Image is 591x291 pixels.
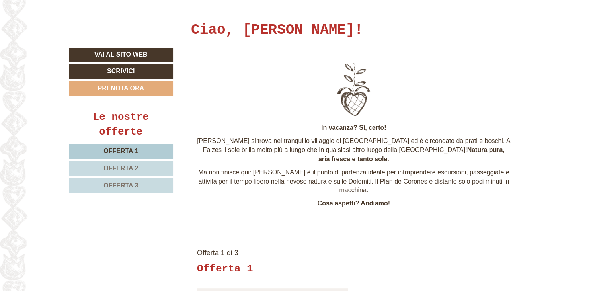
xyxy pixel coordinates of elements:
img: image [234,60,473,119]
a: Vai al sito web [69,48,174,62]
span: Offerta 1 di 3 [197,249,238,257]
span: Offerta 3 [103,182,138,189]
h1: Ciao, [PERSON_NAME]! [191,22,363,38]
p: Ma non finisce qui: [PERSON_NAME] è il punto di partenza ideale per intraprendere escursioni, pas... [197,168,511,195]
a: Prenota ora [69,81,174,96]
strong: Natura pura, aria fresca e tanto sole. [318,146,505,162]
a: Scrivici [69,64,174,79]
div: Offerta 1 [197,262,253,276]
strong: Cosa aspetti? Andiamo! [317,200,390,207]
strong: In vacanza? Sì, certo! [321,124,386,131]
div: Le nostre offerte [69,110,174,139]
span: Offerta 1 [103,148,138,154]
span: Offerta 2 [103,165,138,172]
p: [PERSON_NAME] si trova nel tranquillo villaggio di [GEOGRAPHIC_DATA] ed è circondato da prati e b... [197,137,511,164]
